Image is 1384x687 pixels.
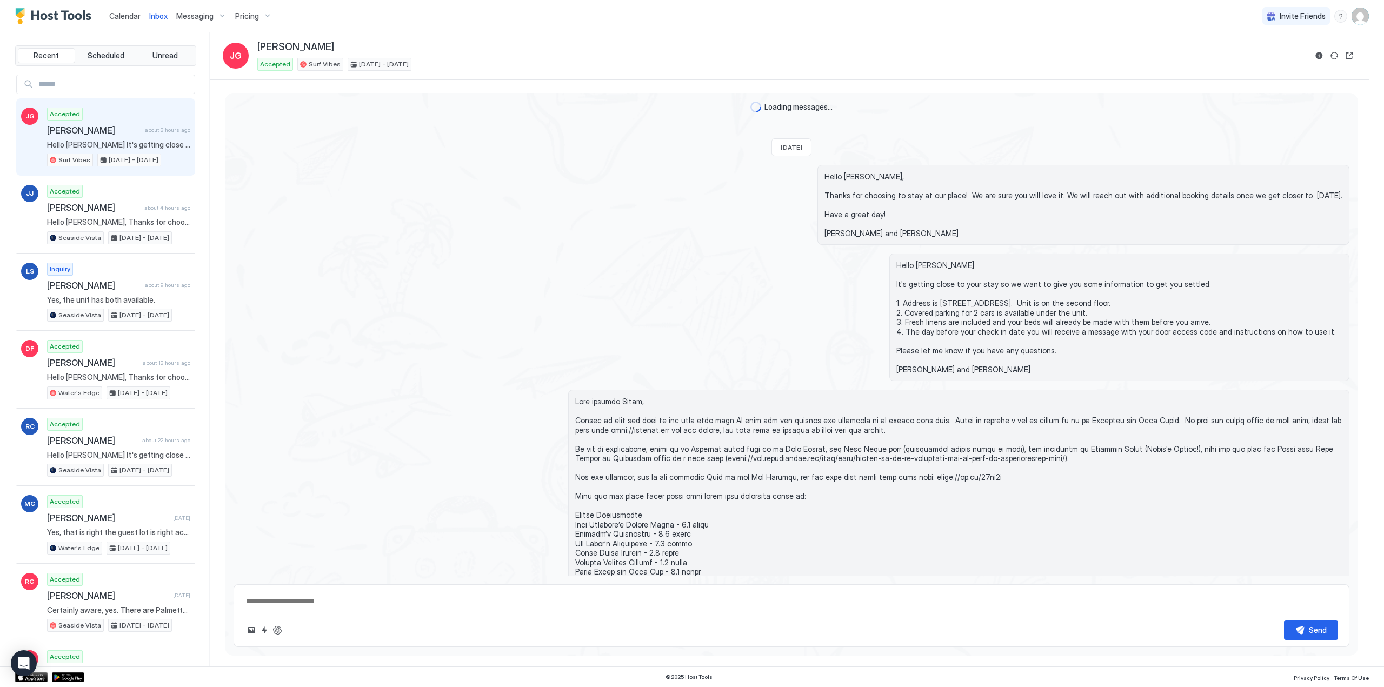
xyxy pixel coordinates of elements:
span: Accepted [50,652,80,662]
span: Privacy Policy [1294,675,1329,681]
span: [DATE] - [DATE] [118,388,168,398]
div: loading [750,102,761,112]
span: Calendar [109,11,141,21]
span: Terms Of Use [1334,675,1369,681]
span: [DATE] [173,515,190,522]
input: Input Field [34,75,195,94]
span: JG [25,111,35,121]
button: Reservation information [1313,49,1326,62]
span: Hello [PERSON_NAME] It's getting close to your stay so we want to give you some information to ge... [896,261,1342,374]
span: about 12 hours ago [143,359,190,366]
span: [DATE] - [DATE] [359,59,409,69]
span: [DATE] [781,143,802,151]
span: LS [26,266,34,276]
span: Invite Friends [1280,11,1326,21]
span: [PERSON_NAME] [257,41,334,54]
span: Recent [34,51,59,61]
a: Terms Of Use [1334,671,1369,683]
span: Accepted [260,59,290,69]
div: Open Intercom Messenger [11,650,37,676]
span: © 2025 Host Tools [666,673,713,681]
span: [DATE] - [DATE] [119,310,169,320]
span: about 2 hours ago [145,126,190,134]
span: Inbox [149,11,168,21]
button: Scheduled [77,48,135,63]
span: Certainly aware, yes. There are Palmetto Bugs throughout the complex and the HOA treats each of t... [47,605,190,615]
a: Calendar [109,10,141,22]
span: Accepted [50,109,80,119]
span: [PERSON_NAME] [47,357,138,368]
span: Accepted [50,419,80,429]
button: Quick reply [258,624,271,637]
button: Recent [18,48,75,63]
span: [DATE] [173,592,190,599]
span: JG [230,49,242,62]
span: [PERSON_NAME] [47,202,140,213]
a: Inbox [149,10,168,22]
span: [PERSON_NAME] [47,512,169,523]
span: JJ [26,189,34,198]
span: Surf Vibes [309,59,341,69]
span: MG [24,499,36,509]
span: about 4 hours ago [144,204,190,211]
span: Loading messages... [764,102,833,112]
span: RC [25,422,35,431]
span: Unread [152,51,178,61]
span: Hello [PERSON_NAME] It's getting close to your stay so we want to give you some information to ge... [47,450,190,460]
span: Hello [PERSON_NAME], Thanks for choosing to stay at our place! We are sure you will love it. We w... [47,372,190,382]
span: Pricing [235,11,259,21]
a: Privacy Policy [1294,671,1329,683]
span: [PERSON_NAME] [47,590,169,601]
span: [DATE] - [DATE] [119,621,169,630]
span: Hello [PERSON_NAME], Thanks for choosing to stay at our place! We are sure you will love it. We w... [824,172,1342,238]
span: [PERSON_NAME] [47,125,141,136]
span: Accepted [50,575,80,584]
span: [DATE] - [DATE] [118,543,168,553]
div: Send [1309,624,1327,636]
span: [PERSON_NAME] [47,280,141,291]
span: Yes, that is right the guest lot is right across. You will have two guest passes available for yo... [47,528,190,537]
span: Yes, the unit has both available. [47,295,190,305]
span: Water's Edge [58,543,99,553]
span: RG [25,577,35,586]
span: Seaside Vista [58,310,101,320]
span: Water's Edge [58,388,99,398]
div: User profile [1352,8,1369,25]
button: Upload image [245,624,258,637]
span: Messaging [176,11,214,21]
a: App Store [15,672,48,682]
button: Send [1284,620,1338,640]
span: Inquiry [50,264,70,274]
span: Seaside Vista [58,621,101,630]
a: Host Tools Logo [15,8,96,24]
div: menu [1334,10,1347,23]
button: Open reservation [1343,49,1356,62]
span: DF [25,344,34,353]
span: Accepted [50,342,80,351]
span: Surf Vibes [58,155,90,165]
button: Sync reservation [1328,49,1341,62]
a: Google Play Store [52,672,84,682]
span: Hello [PERSON_NAME] It's getting close to your stay so we want to give you some information to ge... [47,140,190,150]
span: Seaside Vista [58,465,101,475]
span: Scheduled [88,51,124,61]
span: [PERSON_NAME] [47,435,138,446]
span: Accepted [50,186,80,196]
span: [DATE] - [DATE] [109,155,158,165]
span: [DATE] - [DATE] [119,233,169,243]
span: about 22 hours ago [142,437,190,444]
div: tab-group [15,45,196,66]
span: Seaside Vista [58,233,101,243]
span: about 9 hours ago [145,282,190,289]
span: Accepted [50,497,80,506]
span: Hello [PERSON_NAME], Thanks for choosing to stay at our place! We are sure you will love it. We w... [47,217,190,227]
span: [DATE] - [DATE] [119,465,169,475]
button: Unread [136,48,194,63]
button: ChatGPT Auto Reply [271,624,284,637]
